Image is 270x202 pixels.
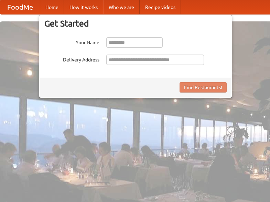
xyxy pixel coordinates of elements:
[44,37,99,46] label: Your Name
[103,0,140,14] a: Who we are
[40,0,64,14] a: Home
[64,0,103,14] a: How it works
[140,0,181,14] a: Recipe videos
[44,18,227,29] h3: Get Started
[180,82,227,93] button: Find Restaurants!
[44,55,99,63] label: Delivery Address
[0,0,40,14] a: FoodMe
